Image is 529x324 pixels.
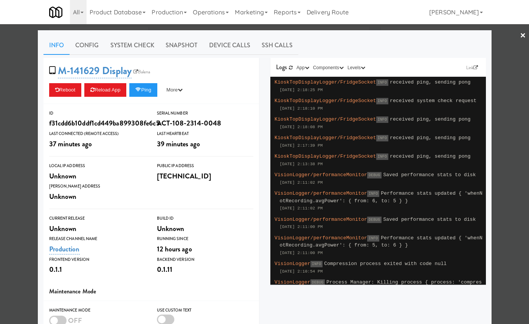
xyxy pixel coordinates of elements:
[49,190,146,203] div: Unknown
[157,170,253,183] div: [TECHNICAL_ID]
[203,36,256,55] a: Device Calls
[280,235,483,248] span: Performance stats updated { 'whenNotRecording.avgPower': { from: 5, to: 6 } }
[280,269,323,274] span: [DATE] 2:10:54 PM
[280,88,323,92] span: [DATE] 2:18:25 PM
[256,36,298,55] a: SSH Calls
[275,217,367,222] span: VisionLogger/performanceMonitor
[376,153,388,160] span: INFO
[157,256,253,264] div: Backend Version
[376,98,388,104] span: INFO
[49,162,146,170] div: Local IP Address
[49,83,82,97] button: Reboot
[367,172,382,178] span: DEBUG
[275,172,367,178] span: VisionLogger/performanceMonitor
[295,64,311,71] button: App
[157,307,253,314] div: Use Custom Text
[280,206,323,211] span: [DATE] 2:11:02 PM
[49,110,146,117] div: ID
[275,261,310,267] span: VisionLogger
[157,235,253,243] div: Running Since
[280,162,323,166] span: [DATE] 2:13:38 PM
[129,83,157,97] button: Ping
[390,153,470,159] span: received ping, sending pong
[49,215,146,222] div: Current Release
[376,79,388,86] span: INFO
[157,222,253,235] div: Unknown
[464,64,480,71] a: Link
[49,235,146,243] div: Release Channel Name
[280,143,323,148] span: [DATE] 2:17:39 PM
[324,261,447,267] span: Compression process exited with code null
[43,36,70,55] a: Info
[275,235,367,241] span: VisionLogger/performanceMonitor
[275,191,367,196] span: VisionLogger/performanceMonitor
[376,135,388,141] span: INFO
[276,63,287,71] span: Logs
[157,130,253,138] div: Last Heartbeat
[157,139,200,149] span: 39 minutes ago
[49,117,146,130] div: f31cdd6b10ddf1cd449ba899308fe6c5
[157,110,253,117] div: Serial Number
[280,106,323,111] span: [DATE] 2:18:10 PM
[49,130,146,138] div: Last Connected (Remote Access)
[367,191,379,197] span: INFO
[70,36,105,55] a: Config
[310,279,325,286] span: DEBUG
[275,153,376,159] span: KioskTopDisplayLogger/FridgeSocket
[160,36,203,55] a: Snapshot
[58,64,132,78] a: M-141629 Display
[157,117,253,130] div: ACT-108-2314-0048
[390,135,470,141] span: received ping, sending pong
[157,263,253,276] div: 0.1.11
[49,287,96,296] span: Maintenance Mode
[49,256,146,264] div: Frontend Version
[390,79,470,85] span: received ping, sending pong
[280,125,323,129] span: [DATE] 2:18:08 PM
[346,64,367,71] button: Levels
[275,279,310,285] span: VisionLogger
[275,79,376,85] span: KioskTopDisplayLogger/FridgeSocket
[376,116,388,123] span: INFO
[49,183,146,190] div: [PERSON_NAME] Address
[84,83,126,97] button: Reload App
[280,279,482,293] span: Process Manager: Killing process { process: 'compress' }
[49,222,146,235] div: Unknown
[383,172,476,178] span: Saved performance stats to disk
[383,217,476,222] span: Saved performance stats to disk
[280,191,483,204] span: Performance stats updated { 'whenNotRecording.avgPower': { from: 6, to: 5 } }
[157,215,253,222] div: Build Id
[105,36,160,55] a: System Check
[157,162,253,170] div: Public IP Address
[311,64,346,71] button: Components
[49,170,146,183] div: Unknown
[49,244,80,254] a: Production
[160,83,189,97] button: More
[367,217,382,223] span: DEBUG
[157,244,192,254] span: 12 hours ago
[132,68,152,76] a: Balena
[280,180,323,185] span: [DATE] 2:11:02 PM
[275,116,376,122] span: KioskTopDisplayLogger/FridgeSocket
[390,98,476,104] span: received system check request
[49,307,146,314] div: Maintenance Mode
[275,135,376,141] span: KioskTopDisplayLogger/FridgeSocket
[310,261,323,267] span: INFO
[49,263,146,276] div: 0.1.1
[275,98,376,104] span: KioskTopDisplayLogger/FridgeSocket
[280,225,323,229] span: [DATE] 2:11:00 PM
[520,24,526,48] a: ×
[49,139,92,149] span: 37 minutes ago
[280,251,323,255] span: [DATE] 2:11:00 PM
[367,235,379,242] span: INFO
[390,116,470,122] span: received ping, sending pong
[49,6,62,19] img: Micromart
